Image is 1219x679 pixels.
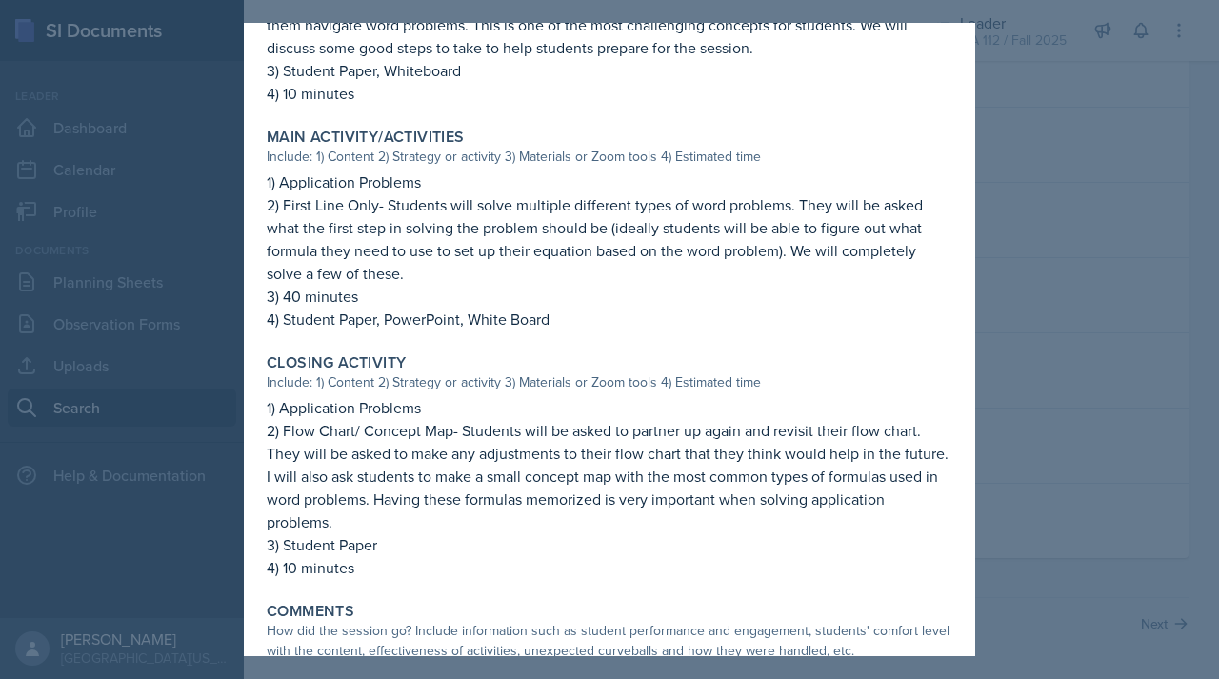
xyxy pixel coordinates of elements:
[267,59,952,82] p: 3) Student Paper, Whiteboard
[267,285,952,308] p: 3) 40 minutes
[267,602,354,621] label: Comments
[267,353,406,372] label: Closing Activity
[267,556,952,579] p: 4) 10 minutes
[267,170,952,193] p: 1) Application Problems
[267,147,952,167] div: Include: 1) Content 2) Strategy or activity 3) Materials or Zoom tools 4) Estimated time
[267,419,952,533] p: 2) Flow Chart/ Concept Map- Students will be asked to partner up again and revisit their flow cha...
[267,308,952,330] p: 4) Student Paper, PowerPoint, White Board
[267,82,952,105] p: 4) 10 minutes
[267,621,952,661] div: How did the session go? Include information such as student performance and engagement, students'...
[267,128,465,147] label: Main Activity/Activities
[267,396,952,419] p: 1) Application Problems
[267,533,952,556] p: 3) Student Paper
[267,193,952,285] p: 2) First Line Only- Students will solve multiple different types of word problems. They will be a...
[267,372,952,392] div: Include: 1) Content 2) Strategy or activity 3) Materials or Zoom tools 4) Estimated time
